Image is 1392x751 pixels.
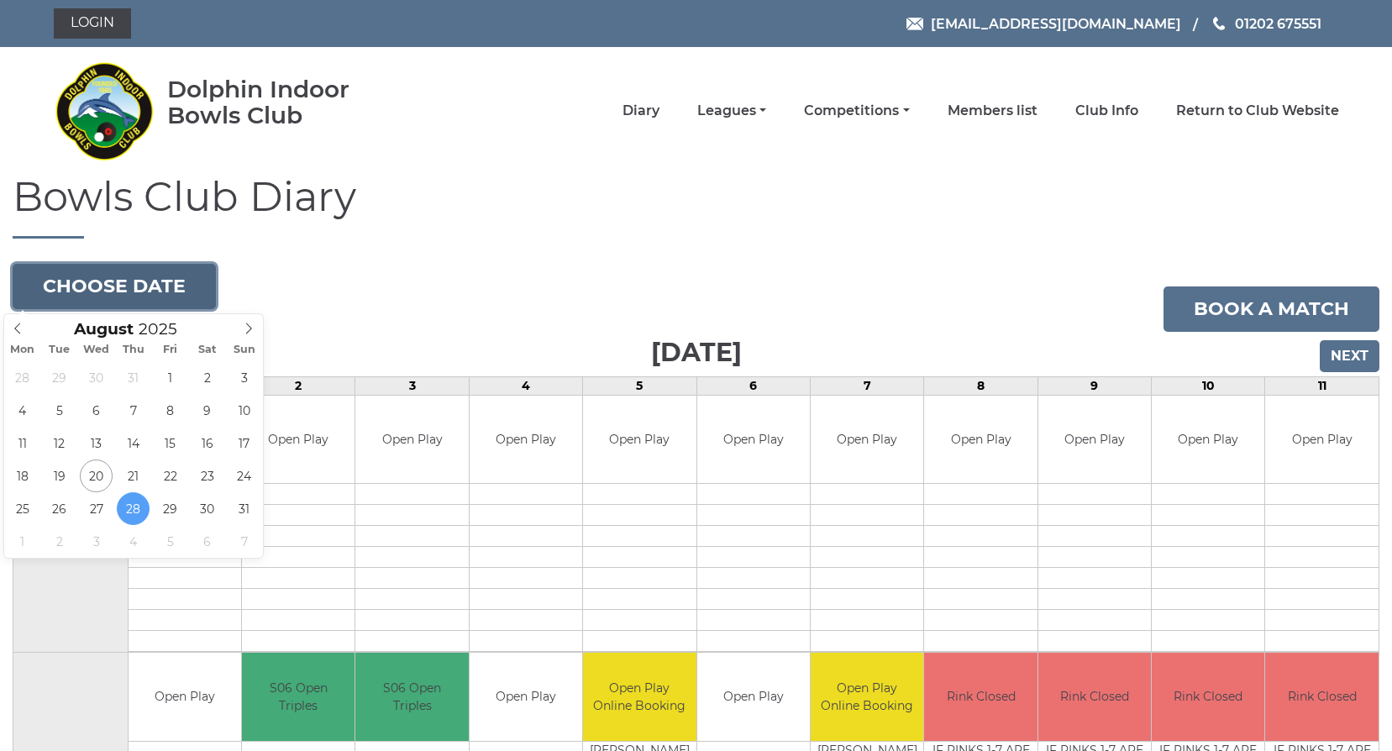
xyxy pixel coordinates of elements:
span: August 4, 2025 [6,394,39,427]
td: Open Play [242,396,355,484]
td: Open Play [355,396,468,484]
td: 9 [1037,376,1151,395]
td: S06 Open Triples [242,653,355,741]
span: September 6, 2025 [191,525,223,558]
span: July 29, 2025 [43,361,76,394]
span: Wed [78,344,115,355]
img: Phone us [1213,17,1225,30]
span: August 1, 2025 [154,361,186,394]
a: Login [54,8,131,39]
span: August 17, 2025 [228,427,260,460]
span: August 9, 2025 [191,394,223,427]
span: August 25, 2025 [6,492,39,525]
td: Rink Closed [1152,653,1264,741]
span: August 14, 2025 [117,427,150,460]
span: August 20, 2025 [80,460,113,492]
a: Return to Club Website [1176,102,1339,120]
td: 5 [583,376,696,395]
a: Competitions [804,102,909,120]
td: Open Play [697,396,810,484]
span: Mon [4,344,41,355]
td: 3 [355,376,469,395]
td: 6 [696,376,810,395]
span: Fri [152,344,189,355]
td: 4 [469,376,582,395]
td: Open Play [811,396,923,484]
div: Dolphin Indoor Bowls Club [167,76,403,129]
span: August 16, 2025 [191,427,223,460]
a: Email [EMAIL_ADDRESS][DOMAIN_NAME] [906,13,1181,34]
a: Members list [948,102,1037,120]
span: [EMAIL_ADDRESS][DOMAIN_NAME] [931,15,1181,31]
span: August 28, 2025 [117,492,150,525]
span: August 23, 2025 [191,460,223,492]
img: Dolphin Indoor Bowls Club [54,52,155,170]
td: Open Play [924,396,1037,484]
span: September 1, 2025 [6,525,39,558]
td: Rink Closed [1038,653,1151,741]
a: Diary [622,102,659,120]
span: 01202 675551 [1235,15,1321,31]
span: August 8, 2025 [154,394,186,427]
span: July 30, 2025 [80,361,113,394]
span: August 7, 2025 [117,394,150,427]
td: Open Play [470,653,582,741]
span: August 11, 2025 [6,427,39,460]
td: Open Play [697,653,810,741]
td: Open Play Online Booking [583,653,696,741]
span: Sat [189,344,226,355]
span: Thu [115,344,152,355]
span: July 31, 2025 [117,361,150,394]
span: August 24, 2025 [228,460,260,492]
span: August 18, 2025 [6,460,39,492]
td: 10 [1152,376,1265,395]
span: September 5, 2025 [154,525,186,558]
td: Open Play Online Booking [811,653,923,741]
td: Open Play [129,653,241,741]
a: Book a match [1164,286,1379,332]
span: August 3, 2025 [228,361,260,394]
span: July 28, 2025 [6,361,39,394]
span: August 21, 2025 [117,460,150,492]
td: S06 Open Triples [355,653,468,741]
a: Club Info [1075,102,1138,120]
h1: Bowls Club Diary [13,175,1379,239]
span: August 2, 2025 [191,361,223,394]
td: Rink Closed [1265,653,1379,741]
td: Open Play [583,396,696,484]
span: Tue [41,344,78,355]
span: Scroll to increment [74,322,134,338]
span: August 10, 2025 [228,394,260,427]
a: Phone us 01202 675551 [1211,13,1321,34]
span: August 12, 2025 [43,427,76,460]
td: Open Play [470,396,582,484]
span: August 26, 2025 [43,492,76,525]
span: August 15, 2025 [154,427,186,460]
td: 2 [242,376,355,395]
span: August 6, 2025 [80,394,113,427]
span: September 4, 2025 [117,525,150,558]
img: Email [906,18,923,30]
span: Sun [226,344,263,355]
button: Choose date [13,264,216,309]
span: August 30, 2025 [191,492,223,525]
span: September 2, 2025 [43,525,76,558]
span: September 7, 2025 [228,525,260,558]
span: August 27, 2025 [80,492,113,525]
td: 11 [1265,376,1379,395]
span: August 31, 2025 [228,492,260,525]
a: Leagues [697,102,766,120]
td: 8 [924,376,1037,395]
span: August 5, 2025 [43,394,76,427]
input: Next [1320,340,1379,372]
td: Rink Closed [924,653,1037,741]
span: August 19, 2025 [43,460,76,492]
td: 7 [810,376,923,395]
td: Open Play [1265,396,1379,484]
input: Scroll to increment [134,319,199,339]
span: August 13, 2025 [80,427,113,460]
span: August 29, 2025 [154,492,186,525]
td: Open Play [1152,396,1264,484]
span: August 22, 2025 [154,460,186,492]
td: Open Play [1038,396,1151,484]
